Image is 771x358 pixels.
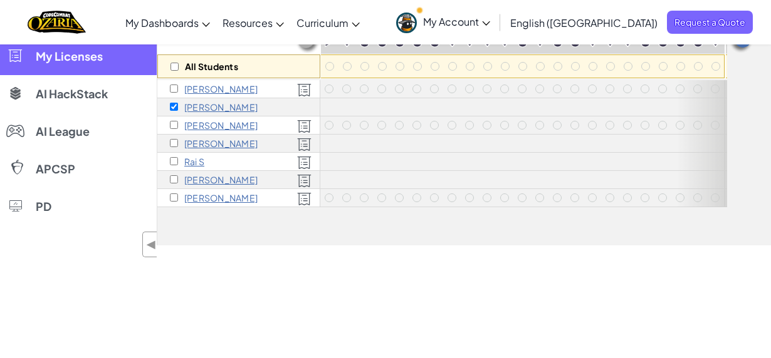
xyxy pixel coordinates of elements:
span: My Dashboards [125,16,199,29]
p: Rai S [184,156,204,166]
p: Clarence Dones [184,84,258,94]
span: Resources [223,16,273,29]
a: Request a Quote [667,11,753,34]
p: Melinda H [184,120,258,130]
a: My Dashboards [119,6,216,39]
span: ◀ [146,235,157,253]
span: My Account [423,15,490,28]
img: Home [28,9,86,35]
a: Ozaria by CodeCombat logo [28,9,86,35]
a: Resources [216,6,290,39]
img: Licensed [297,120,312,133]
span: My Licenses [36,51,103,62]
img: avatar [396,13,417,33]
span: English ([GEOGRAPHIC_DATA]) [510,16,658,29]
a: My Account [390,3,496,42]
img: Licensed [297,138,312,151]
img: Licensed [297,192,312,206]
a: Curriculum [290,6,366,39]
img: Licensed [297,83,312,97]
p: Jen H [184,102,258,112]
p: William Yu [184,193,258,203]
p: All Students [185,61,238,71]
p: Zion Nhygel Tiano [184,175,258,185]
p: Christopher Maratita [184,138,258,148]
span: Curriculum [296,16,349,29]
span: AI League [36,126,90,137]
a: English ([GEOGRAPHIC_DATA]) [504,6,664,39]
img: Licensed [297,174,312,188]
img: Licensed [297,156,312,170]
span: AI HackStack [36,88,108,100]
